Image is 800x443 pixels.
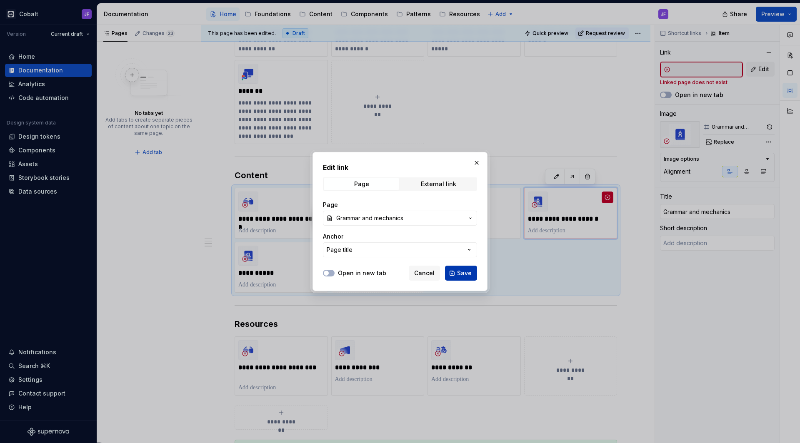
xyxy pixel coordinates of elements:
[414,269,435,277] span: Cancel
[336,214,403,222] span: Grammar and mechanics
[445,266,477,281] button: Save
[323,201,338,209] label: Page
[323,211,477,226] button: Grammar and mechanics
[457,269,472,277] span: Save
[421,181,456,187] div: External link
[354,181,369,187] div: Page
[323,232,343,241] label: Anchor
[323,242,477,257] button: Page title
[327,246,352,254] div: Page title
[323,162,477,172] h2: Edit link
[338,269,386,277] label: Open in new tab
[409,266,440,281] button: Cancel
